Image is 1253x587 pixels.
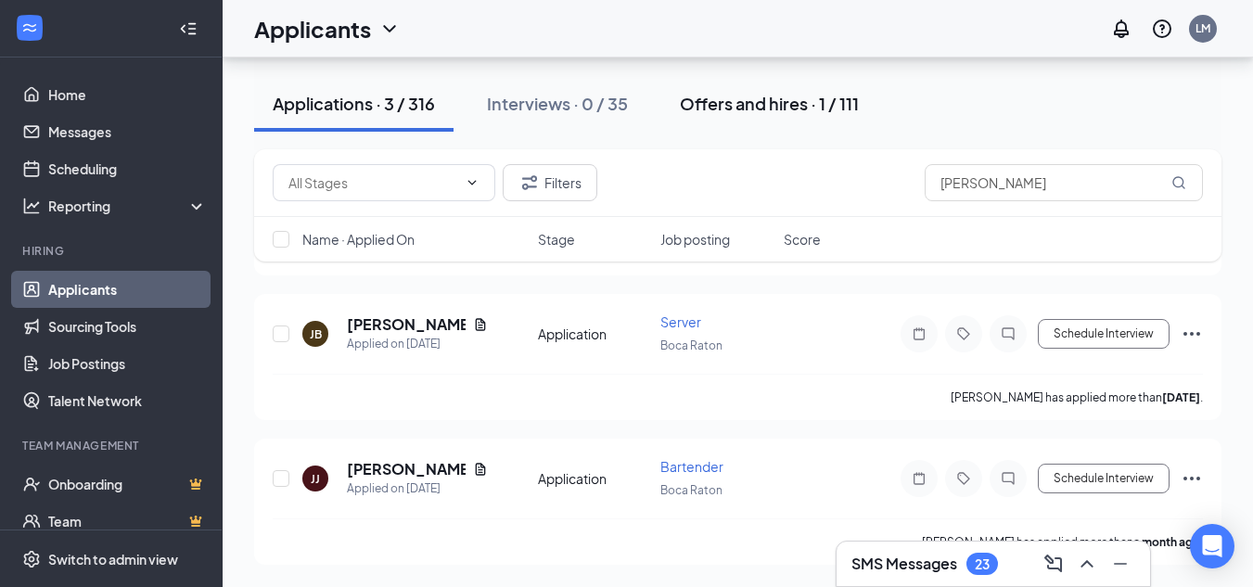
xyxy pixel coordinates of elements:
[1133,535,1200,549] b: a month ago
[20,19,39,37] svg: WorkstreamLogo
[473,462,488,477] svg: Document
[48,113,207,150] a: Messages
[22,243,203,259] div: Hiring
[1181,467,1203,490] svg: Ellipses
[660,483,722,497] span: Boca Raton
[48,503,207,540] a: TeamCrown
[288,172,457,193] input: All Stages
[347,314,466,335] h5: [PERSON_NAME]
[538,469,650,488] div: Application
[48,197,208,215] div: Reporting
[1072,549,1102,579] button: ChevronUp
[922,534,1203,550] p: [PERSON_NAME] has applied more than .
[48,345,207,382] a: Job Postings
[908,326,930,341] svg: Note
[538,230,575,249] span: Stage
[997,471,1019,486] svg: ChatInactive
[22,438,203,453] div: Team Management
[1038,319,1170,349] button: Schedule Interview
[302,230,415,249] span: Name · Applied On
[660,458,723,475] span: Bartender
[784,230,821,249] span: Score
[22,550,41,568] svg: Settings
[1195,20,1210,36] div: LM
[48,382,207,419] a: Talent Network
[1038,464,1170,493] button: Schedule Interview
[660,313,701,330] span: Server
[1190,524,1234,568] div: Open Intercom Messenger
[347,459,466,479] h5: [PERSON_NAME]
[503,164,597,201] button: Filter Filters
[48,76,207,113] a: Home
[378,18,401,40] svg: ChevronDown
[1039,549,1068,579] button: ComposeMessage
[953,471,975,486] svg: Tag
[1042,553,1065,575] svg: ComposeMessage
[273,92,435,115] div: Applications · 3 / 316
[1181,323,1203,345] svg: Ellipses
[347,335,488,353] div: Applied on [DATE]
[1151,18,1173,40] svg: QuestionInfo
[487,92,628,115] div: Interviews · 0 / 35
[518,172,541,194] svg: Filter
[680,92,859,115] div: Offers and hires · 1 / 111
[1109,553,1132,575] svg: Minimize
[925,164,1203,201] input: Search in applications
[1106,549,1135,579] button: Minimize
[660,230,730,249] span: Job posting
[311,471,320,487] div: JJ
[48,466,207,503] a: OnboardingCrown
[179,19,198,38] svg: Collapse
[254,13,371,45] h1: Applicants
[908,471,930,486] svg: Note
[48,271,207,308] a: Applicants
[951,389,1203,405] p: [PERSON_NAME] has applied more than .
[48,150,207,187] a: Scheduling
[851,554,957,574] h3: SMS Messages
[310,326,322,342] div: JB
[48,550,178,568] div: Switch to admin view
[1162,390,1200,404] b: [DATE]
[953,326,975,341] svg: Tag
[997,326,1019,341] svg: ChatInactive
[975,556,990,572] div: 23
[48,308,207,345] a: Sourcing Tools
[347,479,488,498] div: Applied on [DATE]
[1171,175,1186,190] svg: MagnifyingGlass
[1110,18,1132,40] svg: Notifications
[473,317,488,332] svg: Document
[1076,553,1098,575] svg: ChevronUp
[538,325,650,343] div: Application
[465,175,479,190] svg: ChevronDown
[22,197,41,215] svg: Analysis
[660,338,722,352] span: Boca Raton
